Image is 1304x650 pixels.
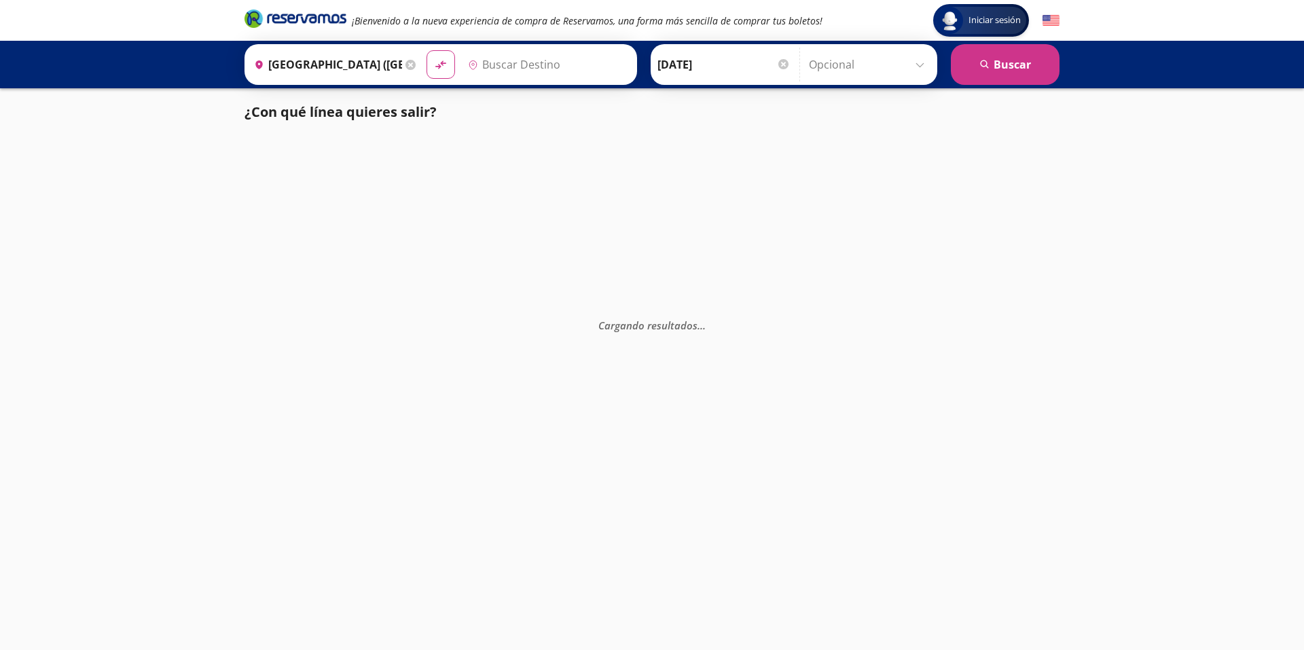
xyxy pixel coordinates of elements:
[700,318,703,331] span: .
[249,48,402,82] input: Buscar Origen
[809,48,930,82] input: Opcional
[352,14,822,27] em: ¡Bienvenido a la nueva experiencia de compra de Reservamos, una forma más sencilla de comprar tus...
[963,14,1026,27] span: Iniciar sesión
[244,8,346,33] a: Brand Logo
[244,8,346,29] i: Brand Logo
[703,318,706,331] span: .
[1043,12,1059,29] button: English
[244,102,437,122] p: ¿Con qué línea quieres salir?
[657,48,791,82] input: Elegir Fecha
[951,44,1059,85] button: Buscar
[698,318,700,331] span: .
[598,318,706,331] em: Cargando resultados
[463,48,630,82] input: Buscar Destino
